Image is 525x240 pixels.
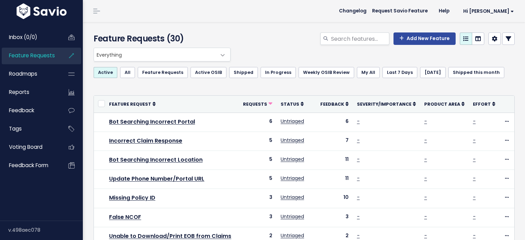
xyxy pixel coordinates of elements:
[433,6,455,16] a: Help
[420,67,446,78] a: [DATE]
[463,9,514,14] span: Hi [PERSON_NAME]
[109,156,203,164] a: Bot Searching Incorrect Location
[109,100,156,107] a: Feature Request
[94,48,231,61] span: Everything
[473,156,476,163] a: -
[229,67,258,78] a: Shipped
[357,137,360,144] a: -
[281,194,304,201] a: Untriaged
[424,100,465,107] a: Product Area
[281,100,304,107] a: Status
[2,29,57,45] a: Inbox (0/0)
[15,3,68,19] img: logo-white.9d6f32f41409.svg
[357,213,360,220] a: -
[424,137,427,144] a: -
[382,67,417,78] a: Last 7 Days
[239,113,276,132] td: 6
[281,101,299,107] span: Status
[316,208,353,227] td: 3
[120,67,135,78] a: All
[281,175,304,182] a: Untriaged
[261,67,296,78] a: In Progress
[316,189,353,208] td: 10
[243,100,272,107] a: Requests
[9,162,48,169] span: Feedback form
[239,132,276,151] td: 5
[357,175,360,182] a: -
[473,100,495,107] a: Effort
[448,67,504,78] a: Shipped this month
[316,113,353,132] td: 6
[2,103,57,118] a: Feedback
[357,156,360,163] a: -
[330,32,389,45] input: Search features...
[2,157,57,173] a: Feedback form
[2,66,57,82] a: Roadmaps
[473,101,491,107] span: Effort
[473,232,476,239] a: -
[2,121,57,137] a: Tags
[424,118,427,125] a: -
[455,6,519,17] a: Hi [PERSON_NAME]
[393,32,456,45] a: Add New Feature
[357,118,360,125] a: -
[9,70,37,77] span: Roadmaps
[2,139,57,155] a: Voting Board
[281,213,304,220] a: Untriaged
[339,9,367,13] span: Changelog
[320,100,349,107] a: Feedback
[357,101,411,107] span: Severity/Importance
[424,156,427,163] a: -
[357,67,380,78] a: My All
[109,101,151,107] span: Feature Request
[320,101,344,107] span: Feedback
[94,48,216,61] span: Everything
[9,88,29,96] span: Reports
[109,213,141,221] a: False NCOF
[8,221,83,239] div: v.498aec078
[2,48,57,64] a: Feature Requests
[473,137,476,144] a: -
[281,118,304,125] a: Untriaged
[316,170,353,189] td: 11
[367,6,433,16] a: Request Savio Feature
[424,175,427,182] a: -
[239,208,276,227] td: 3
[281,232,304,239] a: Untriaged
[239,151,276,170] td: 5
[424,101,460,107] span: Product Area
[9,143,42,151] span: Voting Board
[281,137,304,144] a: Untriaged
[424,213,427,220] a: -
[9,107,34,114] span: Feedback
[357,100,416,107] a: Severity/Importance
[281,156,304,163] a: Untriaged
[138,67,188,78] a: Feature Requests
[9,52,55,59] span: Feature Requests
[473,213,476,220] a: -
[473,175,476,182] a: -
[109,137,182,145] a: Incorrect Claim Response
[9,33,37,41] span: Inbox (0/0)
[316,151,353,170] td: 11
[473,194,476,201] a: -
[299,67,354,78] a: Weekly OSIB Review
[243,101,267,107] span: Requests
[239,189,276,208] td: 3
[94,67,515,90] ul: Filter feature requests
[239,170,276,189] td: 5
[2,84,57,100] a: Reports
[109,118,195,126] a: Bot Searching Incorrect Portal
[94,67,117,78] a: Active
[357,232,360,239] a: -
[94,32,227,45] h4: Feature Requests (30)
[109,194,155,202] a: Missing Policy ID
[424,232,427,239] a: -
[9,125,22,132] span: Tags
[109,175,204,183] a: Update Phone Number/Portal URL
[316,132,353,151] td: 7
[424,194,427,201] a: -
[357,194,360,201] a: -
[473,118,476,125] a: -
[191,67,226,78] a: Active OSIB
